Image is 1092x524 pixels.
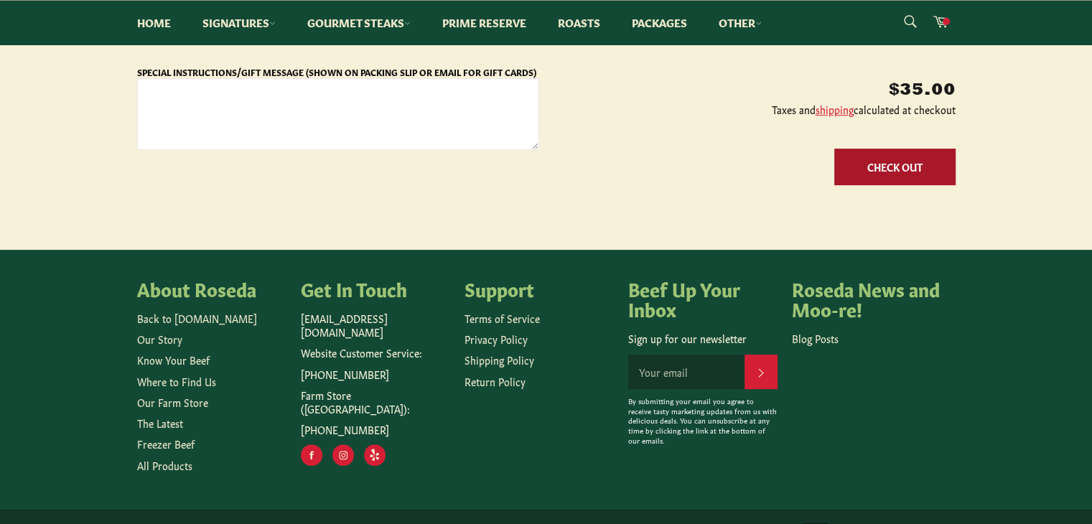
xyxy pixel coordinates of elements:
[293,1,425,45] a: Gourmet Steaks
[628,396,778,446] p: By submitting your email you agree to receive tasty marketing updates from us with delicious deal...
[137,395,208,409] a: Our Farm Store
[301,423,450,436] p: [PHONE_NUMBER]
[628,332,778,345] p: Sign up for our newsletter
[137,66,536,78] label: Special Instructions/Gift Message (Shown on Packing Slip or Email for Gift Cards)
[465,332,528,346] a: Privacy Policy
[137,279,286,299] h4: About Roseda
[137,311,257,325] a: Back to [DOMAIN_NAME]
[834,149,956,185] button: Check Out
[137,332,182,346] a: Our Story
[301,368,450,381] p: [PHONE_NUMBER]
[792,279,941,318] h4: Roseda News and Moo-re!
[465,279,614,299] h4: Support
[137,352,210,367] a: Know Your Beef
[628,355,745,389] input: Your email
[301,312,450,340] p: [EMAIL_ADDRESS][DOMAIN_NAME]
[816,102,854,116] a: shipping
[137,458,192,472] a: All Products
[137,436,195,451] a: Freezer Beef
[137,374,216,388] a: Where to Find Us
[792,331,839,345] a: Blog Posts
[465,311,540,325] a: Terms of Service
[628,279,778,318] h4: Beef Up Your Inbox
[428,1,541,45] a: Prime Reserve
[617,1,701,45] a: Packages
[554,103,956,116] p: Taxes and calculated at checkout
[301,279,450,299] h4: Get In Touch
[704,1,776,45] a: Other
[123,1,185,45] a: Home
[465,352,534,367] a: Shipping Policy
[554,79,956,103] p: $35.00
[543,1,615,45] a: Roasts
[188,1,290,45] a: Signatures
[137,416,183,430] a: The Latest
[301,388,450,416] p: Farm Store ([GEOGRAPHIC_DATA]):
[465,374,526,388] a: Return Policy
[301,346,450,360] p: Website Customer Service:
